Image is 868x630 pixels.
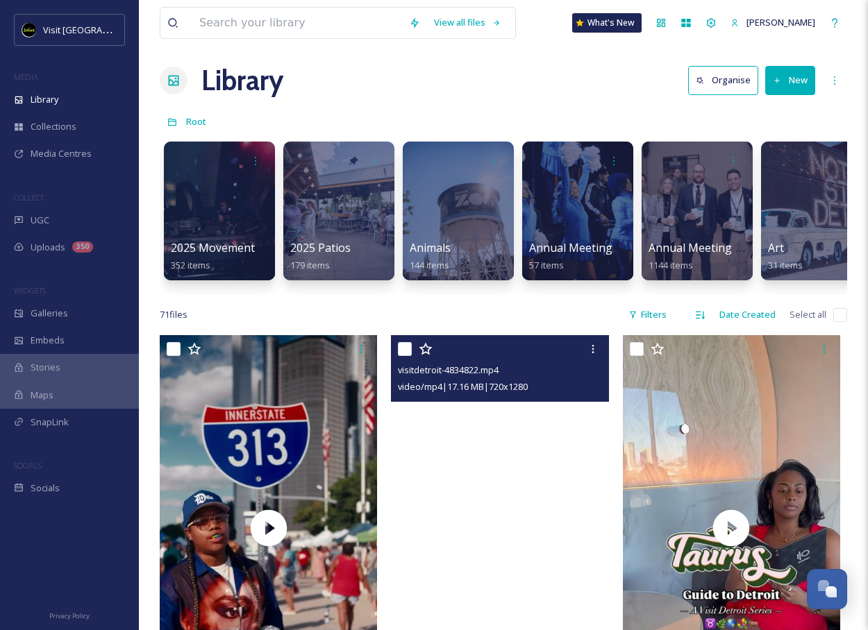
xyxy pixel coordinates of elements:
[529,240,612,255] span: Annual Meeting
[529,259,564,271] span: 57 items
[160,308,187,321] span: 71 file s
[290,240,351,255] span: 2025 Patios
[290,241,351,271] a: 2025 Patios179 items
[688,66,758,94] button: Organise
[768,259,803,271] span: 31 items
[410,240,451,255] span: Animals
[724,9,822,36] a: [PERSON_NAME]
[43,23,151,36] span: Visit [GEOGRAPHIC_DATA]
[31,241,65,254] span: Uploads
[49,606,90,623] a: Privacy Policy
[31,389,53,402] span: Maps
[427,9,508,36] a: View all files
[649,240,774,255] span: Annual Meeting (Eblast)
[31,334,65,347] span: Embeds
[765,66,815,94] button: New
[572,13,642,33] a: What's New
[410,241,451,271] a: Animals144 items
[790,308,826,321] span: Select all
[712,301,783,328] div: Date Created
[186,113,206,130] a: Root
[72,241,93,253] div: 350
[14,285,46,296] span: WIDGETS
[31,214,49,227] span: UGC
[621,301,674,328] div: Filters
[14,71,38,82] span: MEDIA
[201,60,283,101] a: Library
[186,115,206,128] span: Root
[746,16,815,28] span: [PERSON_NAME]
[171,241,255,271] a: 2025 Movement352 items
[768,241,803,271] a: Art31 items
[649,259,693,271] span: 1144 items
[768,240,784,255] span: Art
[398,380,528,393] span: video/mp4 | 17.16 MB | 720 x 1280
[410,259,449,271] span: 144 items
[31,147,92,160] span: Media Centres
[807,569,847,609] button: Open Chat
[688,66,765,94] a: Organise
[398,364,499,376] span: visitdetroit-4834822.mp4
[529,241,612,271] a: Annual Meeting57 items
[171,259,210,271] span: 352 items
[31,120,76,133] span: Collections
[290,259,330,271] span: 179 items
[31,307,68,320] span: Galleries
[31,482,60,495] span: Socials
[14,460,42,470] span: SOCIALS
[49,611,90,620] span: Privacy Policy
[31,93,58,106] span: Library
[171,240,255,255] span: 2025 Movement
[31,361,60,374] span: Stories
[649,241,774,271] a: Annual Meeting (Eblast)1144 items
[31,416,69,429] span: SnapLink
[22,23,36,37] img: VISIT%20DETROIT%20LOGO%20-%20BLACK%20BACKGROUND.png
[14,192,44,203] span: COLLECT
[192,8,402,38] input: Search your library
